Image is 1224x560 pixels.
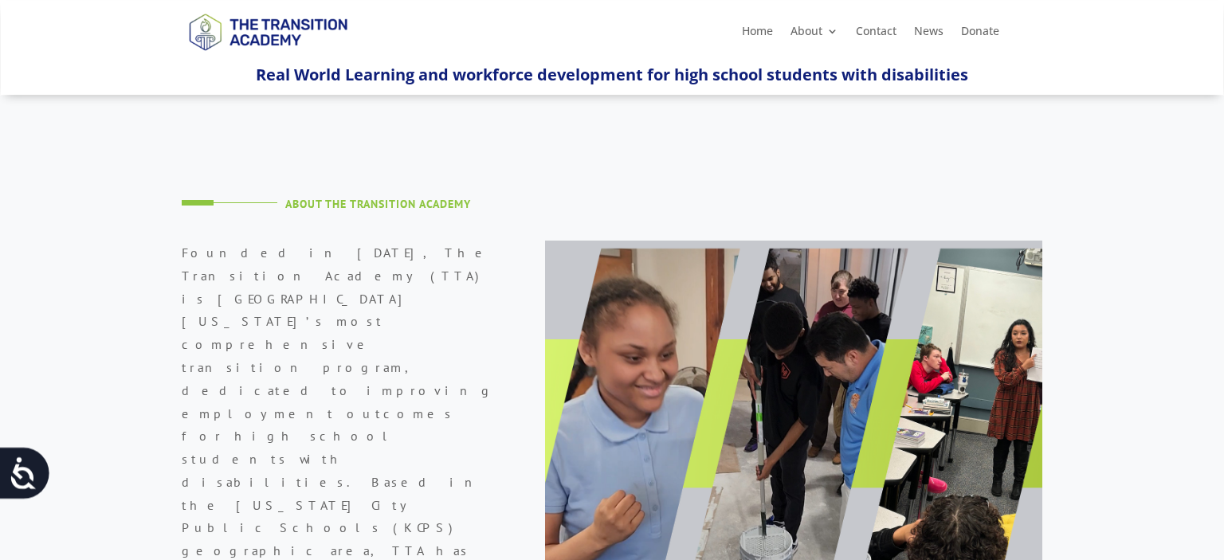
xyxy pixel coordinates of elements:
a: Contact [856,25,896,43]
a: Donate [961,25,999,43]
img: TTA Brand_TTA Primary Logo_Horizontal_Light BG [182,3,354,60]
a: About [790,25,838,43]
a: Logo-Noticias [182,48,354,63]
a: Home [742,25,773,43]
h4: About The Transition Academy [285,198,497,217]
span: Real World Learning and workforce development for high school students with disabilities [256,64,968,85]
a: News [914,25,943,43]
